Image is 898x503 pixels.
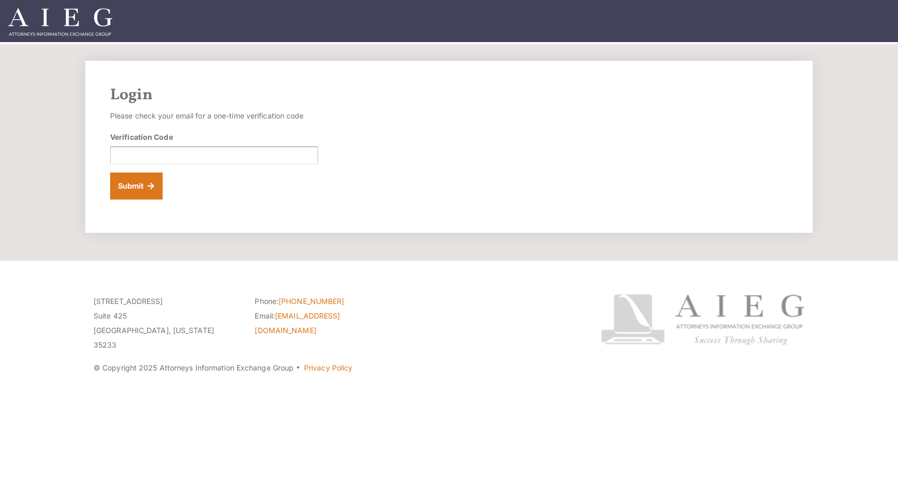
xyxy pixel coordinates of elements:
p: [STREET_ADDRESS] Suite 425 [GEOGRAPHIC_DATA], [US_STATE] 35233 [94,294,239,352]
a: [PHONE_NUMBER] [279,297,344,306]
img: Attorneys Information Exchange Group logo [601,294,804,346]
h2: Login [110,86,788,104]
span: · [296,367,300,373]
p: © Copyright 2025 Attorneys Information Exchange Group [94,361,562,375]
img: Attorneys Information Exchange Group [8,8,112,36]
li: Email: [255,309,400,338]
a: Privacy Policy [304,363,352,372]
a: [EMAIL_ADDRESS][DOMAIN_NAME] [255,311,340,335]
li: Phone: [255,294,400,309]
label: Verification Code [110,131,173,142]
p: Please check your email for a one-time verification code [110,109,318,123]
button: Submit [110,173,163,200]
